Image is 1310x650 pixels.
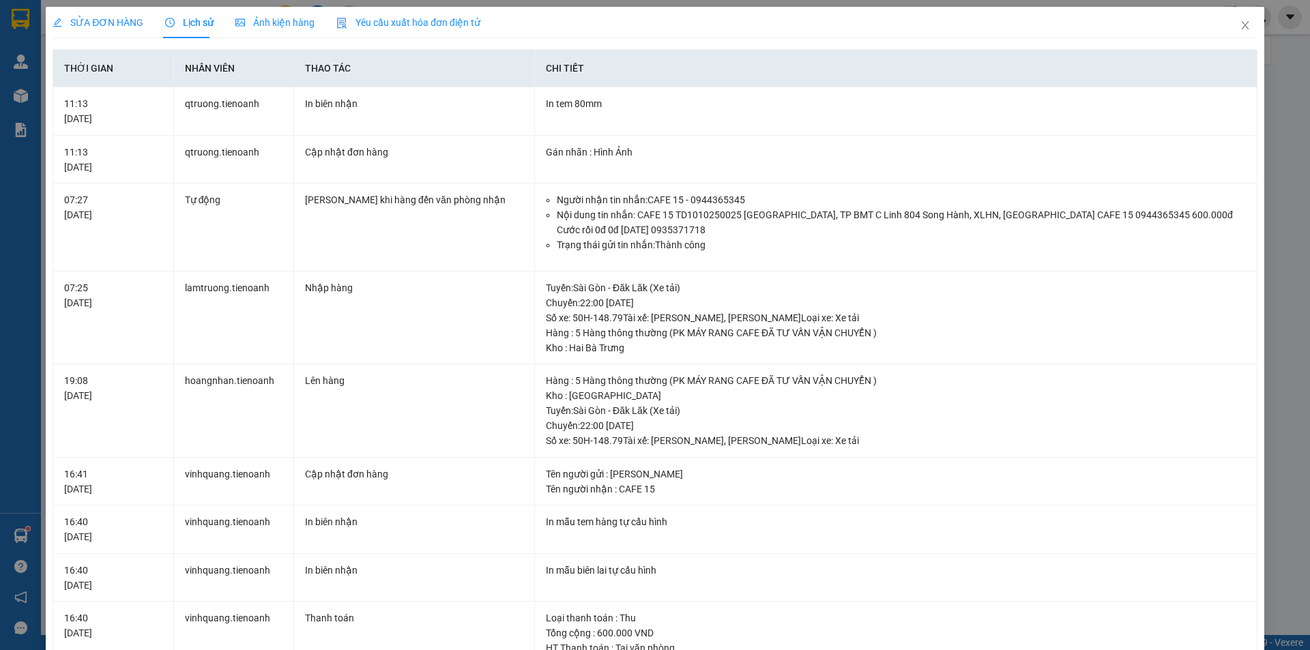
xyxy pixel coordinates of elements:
[64,514,162,544] div: 16:40 [DATE]
[174,136,294,184] td: qtruong.tienoanh
[305,610,523,625] div: Thanh toán
[305,467,523,482] div: Cập nhật đơn hàng
[53,17,143,28] span: SỬA ĐƠN HÀNG
[1240,20,1251,31] span: close
[305,280,523,295] div: Nhập hàng
[546,325,1246,340] div: Hàng : 5 Hàng thông thường (PK MÁY RANG CAFE ĐÃ TƯ VẤN VẬN CHUYỂN )
[174,505,294,554] td: vinhquang.tienoanh
[305,96,523,111] div: In biên nhận
[557,207,1246,237] li: Nội dung tin nhắn: CAFE 15 TD1010250025 [GEOGRAPHIC_DATA], TP BMT C Linh 804 Song Hành, XLHN, [GE...
[165,17,214,28] span: Lịch sử
[174,87,294,136] td: qtruong.tienoanh
[64,610,162,640] div: 16:40 [DATE]
[546,340,1246,355] div: Kho : Hai Bà Trưng
[64,467,162,497] div: 16:41 [DATE]
[235,18,245,27] span: picture
[64,280,162,310] div: 07:25 [DATE]
[305,514,523,529] div: In biên nhận
[305,145,523,160] div: Cập nhật đơn hàng
[535,50,1257,87] th: Chi tiết
[557,192,1246,207] li: Người nhận tin nhắn: CAFE 15 - 0944365345
[294,50,535,87] th: Thao tác
[546,388,1246,403] div: Kho : [GEOGRAPHIC_DATA]
[546,145,1246,160] div: Gán nhãn : Hình Ảnh
[546,610,1246,625] div: Loại thanh toán : Thu
[546,96,1246,111] div: In tem 80mm
[174,458,294,506] td: vinhquang.tienoanh
[64,563,162,593] div: 16:40 [DATE]
[557,237,1246,252] li: Trạng thái gửi tin nhắn: Thành công
[546,514,1246,529] div: In mẫu tem hàng tự cấu hình
[546,280,1246,325] div: Tuyến : Sài Gòn - Đăk Lăk (Xe tải) Chuyến: 22:00 [DATE] Số xe: 50H-148.79 Tài xế: [PERSON_NAME], ...
[546,373,1246,388] div: Hàng : 5 Hàng thông thường (PK MÁY RANG CAFE ĐÃ TƯ VẤN VẬN CHUYỂN )
[165,18,175,27] span: clock-circle
[235,17,315,28] span: Ảnh kiện hàng
[305,373,523,388] div: Lên hàng
[64,145,162,175] div: 11:13 [DATE]
[64,192,162,222] div: 07:27 [DATE]
[546,467,1246,482] div: Tên người gửi : [PERSON_NAME]
[174,50,294,87] th: Nhân viên
[305,563,523,578] div: In biên nhận
[1226,7,1264,45] button: Close
[336,18,347,29] img: icon
[546,403,1246,448] div: Tuyến : Sài Gòn - Đăk Lăk (Xe tải) Chuyến: 22:00 [DATE] Số xe: 50H-148.79 Tài xế: [PERSON_NAME], ...
[546,563,1246,578] div: In mẫu biên lai tự cấu hình
[174,271,294,365] td: lamtruong.tienoanh
[53,50,173,87] th: Thời gian
[174,183,294,271] td: Tự động
[174,364,294,458] td: hoangnhan.tienoanh
[336,17,480,28] span: Yêu cầu xuất hóa đơn điện tử
[546,482,1246,497] div: Tên người nhận : CAFE 15
[305,192,523,207] div: [PERSON_NAME] khi hàng đến văn phòng nhận
[64,373,162,403] div: 19:08 [DATE]
[174,554,294,602] td: vinhquang.tienoanh
[546,625,1246,640] div: Tổng cộng : 600.000 VND
[53,18,62,27] span: edit
[64,96,162,126] div: 11:13 [DATE]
